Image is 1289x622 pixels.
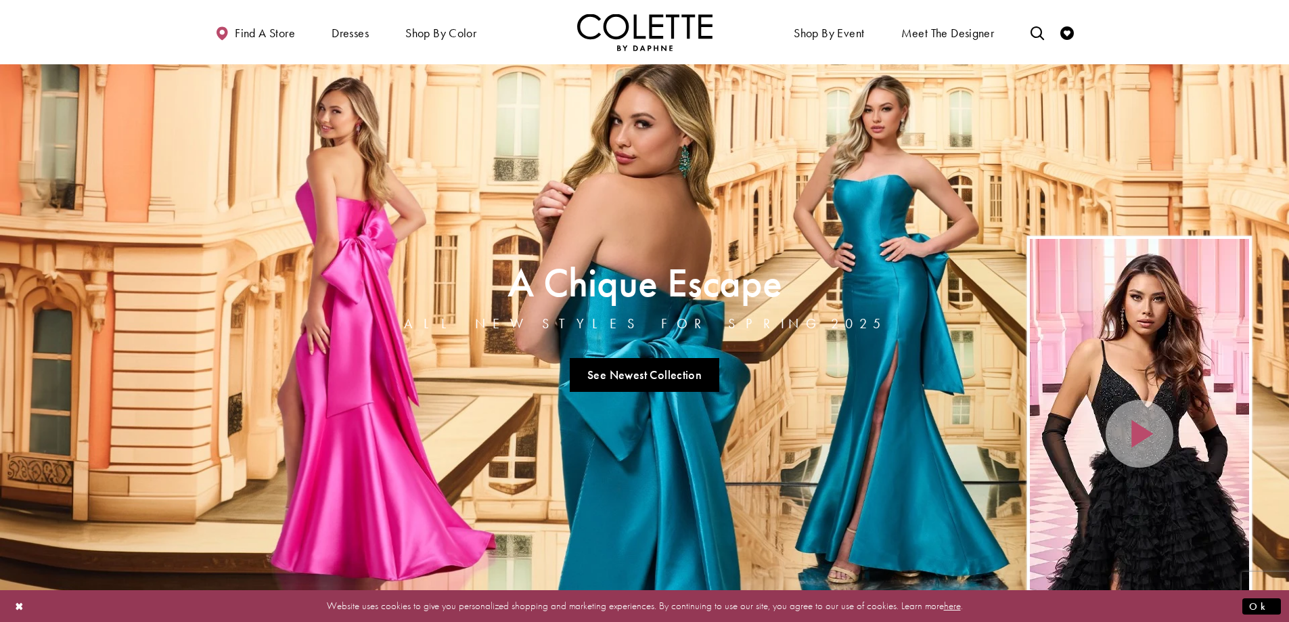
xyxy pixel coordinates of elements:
[1027,14,1047,51] a: Toggle search
[1057,14,1077,51] a: Check Wishlist
[790,14,867,51] span: Shop By Event
[794,26,864,40] span: Shop By Event
[328,14,372,51] span: Dresses
[405,26,476,40] span: Shop by color
[97,597,1192,615] p: Website uses cookies to give you personalized shopping and marketing experiences. By continuing t...
[898,14,998,51] a: Meet the designer
[577,14,713,51] a: Visit Home Page
[570,358,720,392] a: See Newest Collection A Chique Escape All New Styles For Spring 2025
[332,26,369,40] span: Dresses
[8,594,31,618] button: Close Dialog
[212,14,298,51] a: Find a store
[901,26,995,40] span: Meet the designer
[400,353,890,397] ul: Slider Links
[402,14,480,51] span: Shop by color
[1242,598,1281,615] button: Submit Dialog
[944,599,961,613] a: here
[235,26,295,40] span: Find a store
[577,14,713,51] img: Colette by Daphne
